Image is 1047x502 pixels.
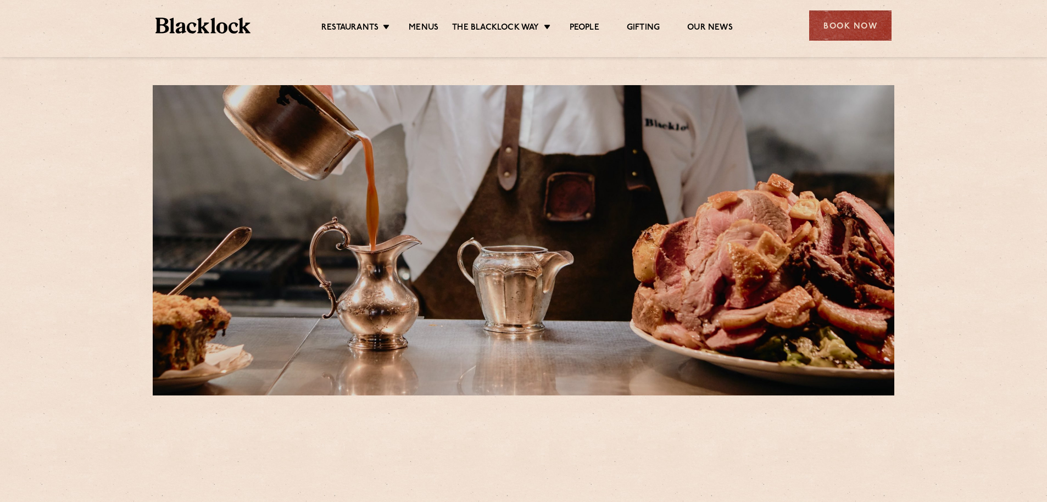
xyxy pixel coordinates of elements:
a: The Blacklock Way [452,23,539,35]
a: Our News [687,23,733,35]
a: People [570,23,599,35]
div: Book Now [809,10,892,41]
a: Menus [409,23,438,35]
a: Gifting [627,23,660,35]
img: BL_Textured_Logo-footer-cropped.svg [155,18,250,34]
a: Restaurants [321,23,378,35]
